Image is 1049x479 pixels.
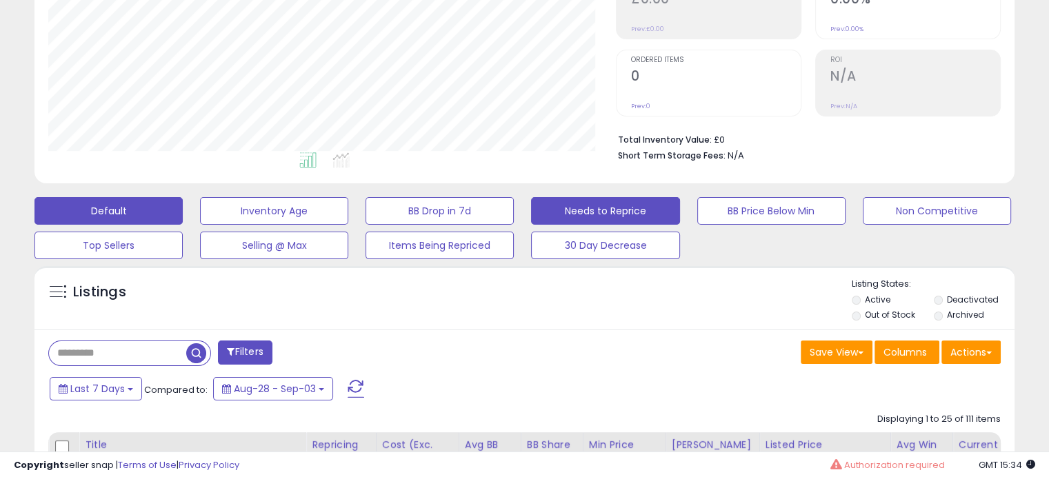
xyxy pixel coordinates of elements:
button: Actions [941,340,1001,364]
label: Out of Stock [865,309,915,320]
strong: Copyright [14,458,64,471]
span: Ordered Items [631,57,801,64]
small: Prev: £0.00 [631,25,664,33]
button: Save View [801,340,872,364]
small: Prev: N/A [830,102,857,110]
div: seller snap | | [14,459,239,472]
label: Archived [946,309,983,320]
span: Columns [883,345,927,359]
div: Min Price [589,438,660,452]
span: ROI [830,57,1000,64]
label: Active [865,294,890,305]
button: Last 7 Days [50,377,142,400]
span: N/A [728,149,744,162]
button: Non Competitive [863,197,1011,225]
button: Needs to Reprice [531,197,679,225]
small: Prev: 0.00% [830,25,863,33]
button: Aug-28 - Sep-03 [213,377,333,400]
span: Compared to: [144,383,208,396]
button: BB Drop in 7d [366,197,514,225]
a: Terms of Use [118,458,177,471]
div: Listed Price [766,438,885,452]
span: Authorization required [843,458,944,471]
h5: Listings [73,283,126,302]
div: Avg Win Price [897,438,947,467]
div: [PERSON_NAME] [672,438,754,452]
b: Total Inventory Value: [618,134,712,145]
p: Listing States: [852,278,1015,291]
small: Prev: 0 [631,102,650,110]
button: Columns [875,340,939,364]
b: Short Term Storage Fees: [618,150,726,161]
span: Aug-28 - Sep-03 [234,382,316,396]
div: Displaying 1 to 25 of 111 items [877,413,1001,426]
div: BB Share 24h. [527,438,577,467]
button: 30 Day Decrease [531,232,679,259]
div: Cost (Exc. VAT) [382,438,453,467]
button: Inventory Age [200,197,348,225]
label: Deactivated [946,294,998,305]
li: £0 [618,130,990,147]
h2: 0 [631,68,801,87]
button: BB Price Below Min [697,197,846,225]
button: Top Sellers [34,232,183,259]
a: Privacy Policy [179,458,239,471]
button: Selling @ Max [200,232,348,259]
div: Repricing [312,438,370,452]
button: Items Being Repriced [366,232,514,259]
div: Title [85,438,300,452]
div: Current Buybox Price [959,438,1030,467]
button: Filters [218,340,272,365]
h2: N/A [830,68,1000,87]
span: 2025-09-11 15:34 GMT [979,458,1035,471]
button: Default [34,197,183,225]
span: Last 7 Days [70,382,125,396]
div: Avg BB Share [465,438,515,467]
